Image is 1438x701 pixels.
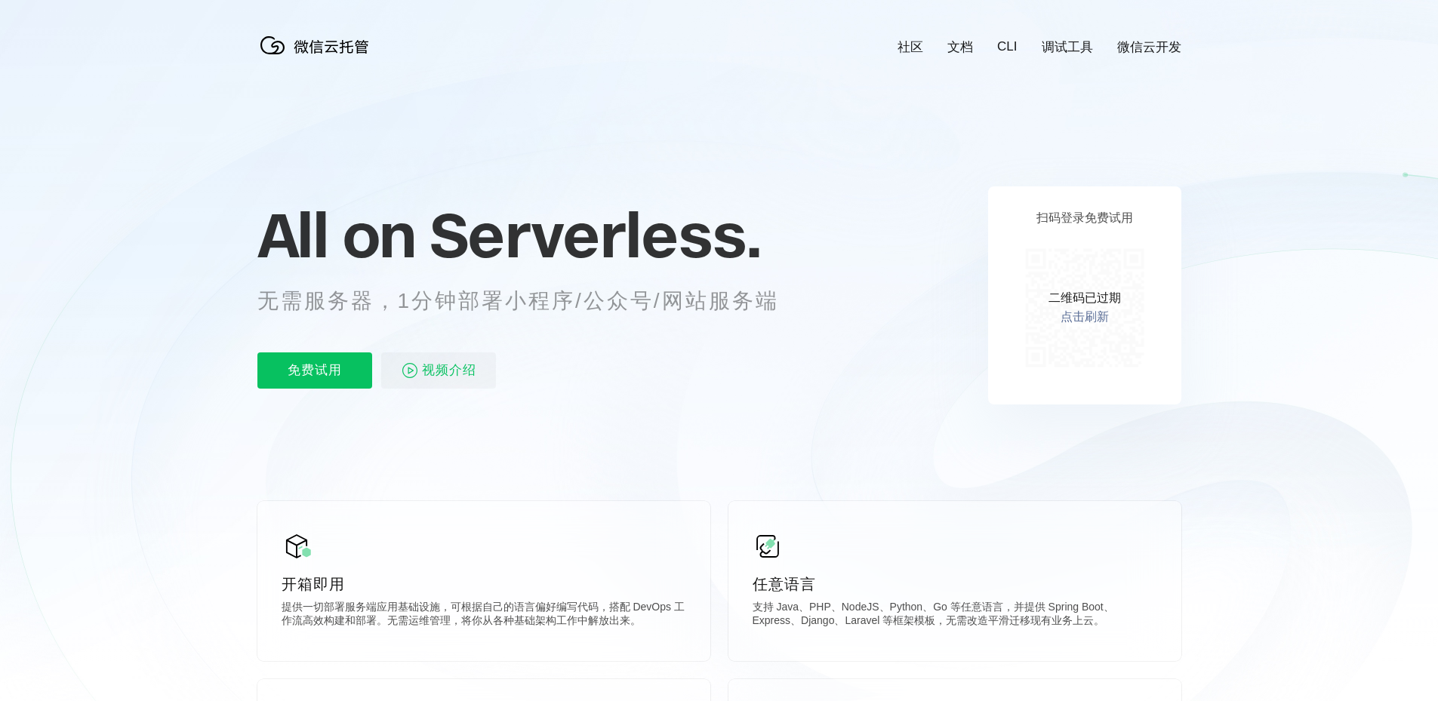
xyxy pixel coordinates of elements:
p: 开箱即用 [282,573,686,595]
a: CLI [997,39,1017,54]
img: video_play.svg [401,361,419,380]
a: 社区 [898,38,923,56]
p: 扫码登录免费试用 [1036,211,1133,226]
p: 提供一切部署服务端应用基础设施，可根据自己的语言偏好编写代码，搭配 DevOps 工作流高效构建和部署。无需运维管理，将你从各种基础架构工作中解放出来。 [282,601,686,631]
p: 任意语言 [753,573,1157,595]
a: 微信云托管 [257,50,378,63]
span: 视频介绍 [422,352,476,389]
p: 免费试用 [257,352,372,389]
p: 无需服务器，1分钟部署小程序/公众号/网站服务端 [257,286,807,316]
a: 调试工具 [1042,38,1093,56]
p: 二维码已过期 [1048,291,1121,306]
p: 支持 Java、PHP、NodeJS、Python、Go 等任意语言，并提供 Spring Boot、Express、Django、Laravel 等框架模板，无需改造平滑迁移现有业务上云。 [753,601,1157,631]
span: All on [257,197,415,272]
a: 点击刷新 [1061,309,1109,325]
a: 微信云开发 [1117,38,1181,56]
img: 微信云托管 [257,30,378,60]
a: 文档 [947,38,973,56]
span: Serverless. [430,197,761,272]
